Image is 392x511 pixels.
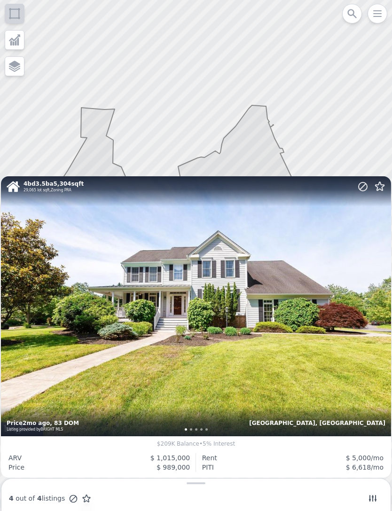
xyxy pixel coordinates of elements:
[23,420,50,426] time: 2025-07-04 00:16
[24,188,49,192] span: lot sqft
[346,454,371,462] span: $ 5,000
[8,453,22,463] div: ARV
[24,188,36,192] span: 29,065
[24,180,84,188] div: 4 bd 3.5 ba sqft
[35,495,42,502] span: 4
[202,453,217,463] div: Rent
[7,419,198,427] div: Price , 83 DOM
[157,464,190,471] span: $ 989,000
[346,464,371,471] span: $ 6,618
[54,181,71,187] span: 5,304
[24,188,71,193] div: , Zoning PRA
[9,494,91,503] div: out of listings
[214,463,384,472] div: /mo
[7,180,20,193] img: House
[249,419,385,427] div: [GEOGRAPHIC_DATA], [GEOGRAPHIC_DATA]
[150,454,190,462] span: $ 1,015,000
[9,495,14,502] span: 4
[202,463,214,472] div: PITI
[157,440,203,447] span: $209K Balance •
[8,463,24,472] div: Price
[1,436,391,453] div: 5% Interest
[1,176,391,478] a: House4bd3.5ba5,304sqft29,065 lot sqft,Zoning PRA[GEOGRAPHIC_DATA], [GEOGRAPHIC_DATA]Price2mo ago,...
[217,453,384,463] div: /mo
[7,427,74,432] div: Listing provided by BRIGHT MLS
